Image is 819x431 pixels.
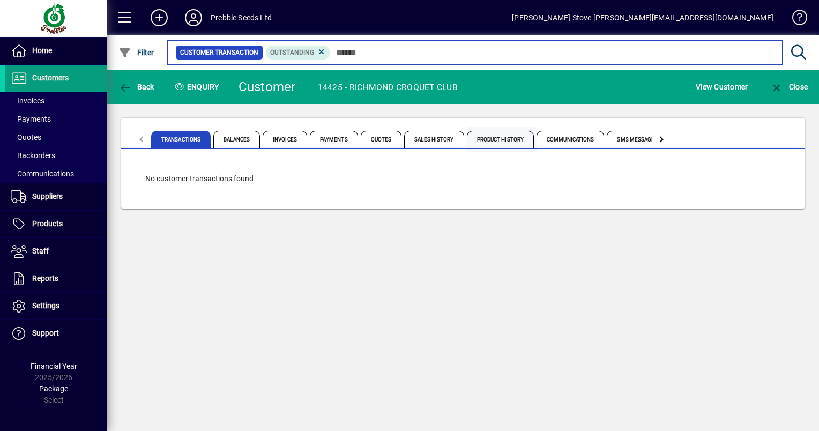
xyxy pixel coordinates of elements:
span: Close [770,83,808,91]
span: Backorders [11,151,55,160]
div: Enquiry [166,78,230,95]
a: Invoices [5,92,107,110]
span: Settings [32,301,59,310]
a: Products [5,211,107,237]
a: Suppliers [5,183,107,210]
a: Quotes [5,128,107,146]
span: Reports [32,274,58,283]
button: Back [116,77,157,96]
span: Customer Transaction [180,47,258,58]
button: Close [768,77,810,96]
span: Invoices [11,96,44,105]
span: Communications [11,169,74,178]
div: No customer transactions found [135,162,792,195]
span: Customers [32,73,69,82]
span: Staff [32,247,49,255]
a: Payments [5,110,107,128]
span: Suppliers [32,192,63,200]
div: Customer [239,78,296,95]
span: Payments [11,115,51,123]
div: [PERSON_NAME] Stove [PERSON_NAME][EMAIL_ADDRESS][DOMAIN_NAME] [512,9,773,26]
span: Sales History [404,131,464,148]
app-page-header-button: Back [107,77,166,96]
div: Prebble Seeds Ltd [211,9,272,26]
a: Staff [5,238,107,265]
span: Outstanding [270,49,314,56]
a: Settings [5,293,107,319]
a: Knowledge Base [784,2,806,37]
span: Invoices [263,131,307,148]
a: Reports [5,265,107,292]
span: Quotes [361,131,402,148]
span: Products [32,219,63,228]
span: Back [118,83,154,91]
app-page-header-button: Close enquiry [759,77,819,96]
button: View Customer [693,77,750,96]
a: Communications [5,165,107,183]
a: Home [5,38,107,64]
span: Support [32,329,59,337]
span: Package [39,384,68,393]
span: SMS Messages [607,131,668,148]
span: Product History [467,131,534,148]
div: 14425 - RICHMOND CROQUET CLUB [318,79,458,96]
span: Quotes [11,133,41,142]
a: Support [5,320,107,347]
button: Filter [116,43,157,62]
a: Backorders [5,146,107,165]
mat-chip: Outstanding Status: Outstanding [266,46,331,60]
button: Add [142,8,176,27]
span: Home [32,46,52,55]
button: Profile [176,8,211,27]
span: Filter [118,48,154,57]
span: View Customer [696,78,748,95]
span: Balances [213,131,260,148]
span: Transactions [151,131,211,148]
span: Payments [310,131,358,148]
span: Financial Year [31,362,77,370]
span: Communications [537,131,604,148]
